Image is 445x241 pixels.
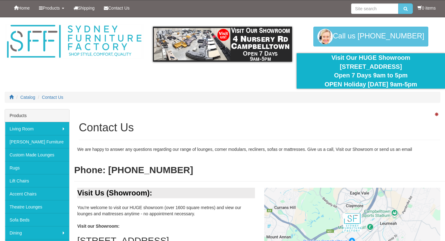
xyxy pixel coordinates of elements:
a: Living Room [5,122,69,135]
span: Contact Us [108,6,129,11]
h1: Contact Us [79,121,440,134]
div: We are happy to answer any questions regarding our range of lounges, corner modulars, recliners, ... [74,146,445,152]
span: Products [43,6,60,11]
a: Lift Chairs [5,174,69,187]
img: Sydney Furniture Factory [5,24,144,59]
a: Contact Us [42,95,63,100]
input: Site search [351,3,398,14]
b: Phone: [PHONE_NUMBER] [74,165,193,175]
a: Contact Us [99,0,134,16]
a: Catalog [20,95,35,100]
a: Custom Made Lounges [5,148,69,161]
a: Sofa Beds [5,213,69,226]
a: Theatre Lounges [5,200,69,213]
img: showroom.gif [153,27,292,62]
a: Shipping [69,0,100,16]
span: Home [18,6,30,11]
a: Accent Chairs [5,187,69,200]
span: Shipping [78,6,95,11]
a: Products [34,0,69,16]
a: Rugs [5,161,69,174]
a: [PERSON_NAME] Furniture [5,135,69,148]
div: Visit Us (Showroom): [77,188,255,198]
li: 0 items [417,5,436,11]
div: Products [5,109,69,122]
a: Home [9,0,34,16]
a: Dining [5,226,69,239]
div: Visit Our HUGE Showroom [STREET_ADDRESS] Open 7 Days 9am to 5pm OPEN Holiday [DATE] 9am-5pm [301,53,440,89]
